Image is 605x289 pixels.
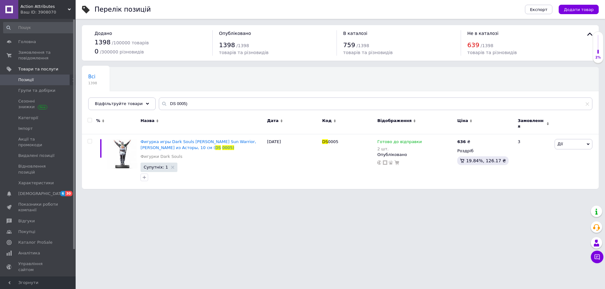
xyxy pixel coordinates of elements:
[265,134,320,189] div: [DATE]
[20,4,68,9] span: Action Attributes
[377,147,422,151] div: 2 шт.
[518,118,545,129] span: Замовлення
[18,126,33,131] span: Імпорт
[322,139,328,144] span: DS
[514,134,553,189] div: 3
[141,118,154,124] span: Назва
[144,165,168,169] span: Супутніх: 1
[18,39,36,45] span: Головна
[60,191,65,196] span: 6
[267,118,279,124] span: Дата
[88,81,97,86] span: 1398
[141,154,182,159] a: Фигурки Dark Souls
[95,47,99,55] span: 0
[100,49,144,54] span: / 300000 різновидів
[215,145,221,150] span: DS
[467,50,517,55] span: товарів та різновидів
[219,31,251,36] span: Опубліковано
[18,136,58,148] span: Акції та промокоди
[322,118,331,124] span: Код
[343,50,393,55] span: товарів та різновидів
[18,202,58,213] span: Показники роботи компанії
[95,38,111,46] span: 1398
[593,55,603,60] div: 2%
[328,139,338,144] span: 0005
[525,5,553,14] button: Експорт
[18,180,54,186] span: Характеристики
[343,31,367,36] span: В каталозі
[557,142,563,146] span: Дії
[18,240,52,245] span: Каталог ProSale
[3,22,74,33] input: Пошук
[219,50,268,55] span: товарів та різновидів
[18,66,58,72] span: Товари та послуги
[18,88,55,93] span: Групи та добірки
[457,148,512,154] div: Роздріб
[222,145,234,150] span: 0005)
[18,50,58,61] span: Замовлення та повідомлення
[107,139,137,169] img: Фигурка игры Dark Souls Дарк Соулс Sun Warrior, Соляр из Асторы, 10 см (DS 0005)
[141,139,256,150] a: Фигурка игры Dark Souls [PERSON_NAME] Sun Warrior, [PERSON_NAME] из Асторы, 10 см (DS0005)
[591,251,603,263] button: Чат з покупцем
[112,40,149,45] span: / 100000 товарів
[18,261,58,272] span: Управління сайтом
[18,191,65,197] span: [DEMOGRAPHIC_DATA]
[467,41,479,49] span: 639
[18,164,58,175] span: Відновлення позицій
[377,139,422,146] span: Готово до відправки
[343,41,355,49] span: 759
[18,218,35,224] span: Відгуки
[457,139,470,145] div: ₴
[65,191,72,196] span: 30
[18,77,34,83] span: Позиції
[18,229,35,235] span: Покупці
[20,9,76,15] div: Ваш ID: 3908070
[377,118,412,124] span: Відображення
[88,74,95,80] span: Всі
[481,43,493,48] span: / 1398
[18,153,55,158] span: Видалені позиції
[559,5,599,14] button: Додати товар
[457,118,468,124] span: Ціна
[95,6,151,13] div: Перелік позицій
[95,31,112,36] span: Додано
[18,115,38,121] span: Категорії
[219,41,235,49] span: 1398
[236,43,249,48] span: / 1398
[18,250,40,256] span: Аналітика
[564,7,594,12] span: Додати товар
[457,139,466,144] b: 636
[377,152,454,158] div: Опубліковано
[466,158,506,163] span: 19.84%, 126.17 ₴
[356,43,369,48] span: / 1398
[530,7,548,12] span: Експорт
[95,101,143,106] span: Відфільтруйте товари
[141,139,256,150] span: Фигурка игры Dark Souls [PERSON_NAME] Sun Warrior, [PERSON_NAME] из Асторы, 10 см (
[18,98,58,110] span: Сезонні знижки
[159,97,592,110] input: Пошук по назві позиції, артикулу і пошуковим запитам
[467,31,498,36] span: Не в каталозі
[96,118,100,124] span: %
